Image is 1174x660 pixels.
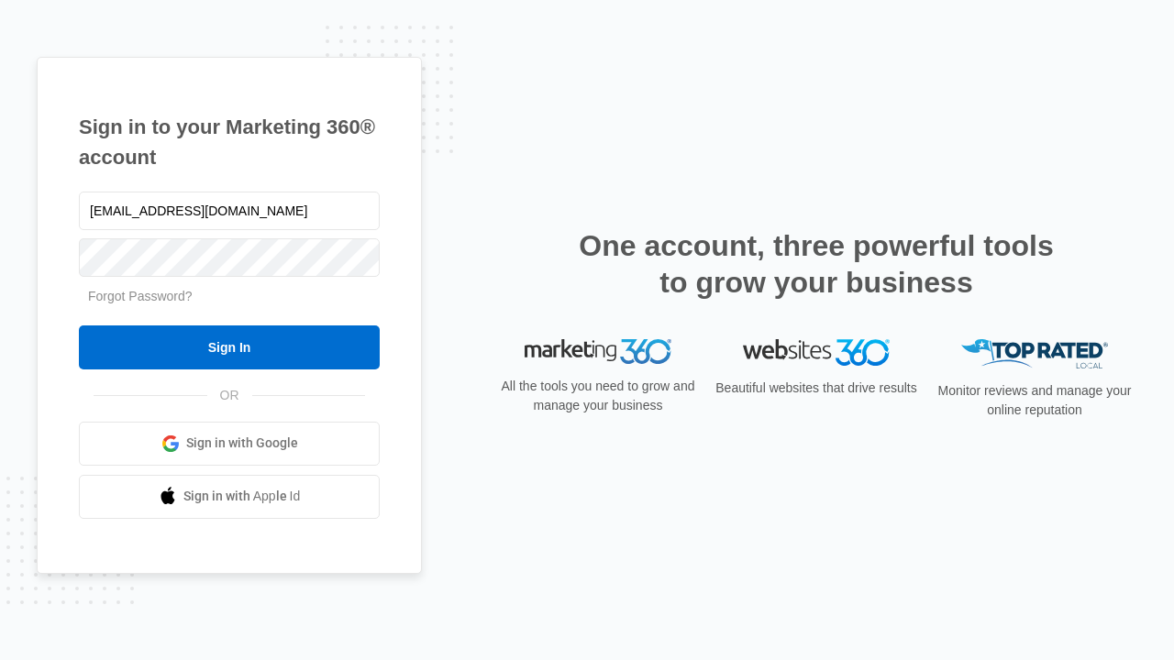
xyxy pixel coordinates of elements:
[79,325,380,369] input: Sign In
[79,475,380,519] a: Sign in with Apple Id
[186,434,298,453] span: Sign in with Google
[88,289,193,303] a: Forgot Password?
[525,339,671,365] img: Marketing 360
[714,379,919,398] p: Beautiful websites that drive results
[79,192,380,230] input: Email
[495,377,701,415] p: All the tools you need to grow and manage your business
[183,487,301,506] span: Sign in with Apple Id
[79,422,380,466] a: Sign in with Google
[961,339,1108,369] img: Top Rated Local
[573,227,1059,301] h2: One account, three powerful tools to grow your business
[743,339,890,366] img: Websites 360
[932,381,1137,420] p: Monitor reviews and manage your online reputation
[207,386,252,405] span: OR
[79,112,380,172] h1: Sign in to your Marketing 360® account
